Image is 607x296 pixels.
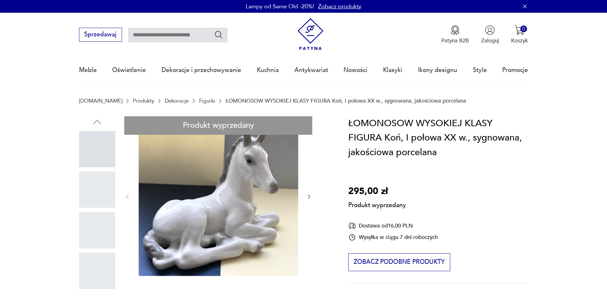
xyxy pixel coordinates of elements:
a: [DOMAIN_NAME] [79,98,122,104]
button: 0Koszyk [511,25,528,44]
a: Promocje [502,55,528,85]
img: Patyna - sklep z meblami i dekoracjami vintage [294,18,327,50]
a: Oświetlenie [112,55,146,85]
a: Ikona medaluPatyna B2B [441,25,469,44]
button: Sprzedawaj [79,28,122,42]
p: Koszyk [511,37,528,44]
a: Figurki [199,98,215,104]
div: Dostawa od 16,00 PLN [348,222,438,230]
a: Nowości [343,55,367,85]
p: Lampy od Same Old -20%! [246,3,314,11]
a: Antykwariat [294,55,328,85]
p: ŁOMONOSOW WYSOKIEJ KLASY FIGURA Koń, I połowa XX w., sygnowana, jakościowa porcelana [226,98,466,104]
img: Ikona koszyka [515,25,524,35]
button: Patyna B2B [441,25,469,44]
button: Zobacz podobne produkty [348,253,450,271]
a: Meble [79,55,97,85]
a: Produkty [133,98,154,104]
img: Ikona medalu [450,25,460,35]
a: Dekoracje [165,98,189,104]
a: Ikony designu [418,55,457,85]
a: Kuchnia [257,55,279,85]
a: Style [473,55,487,85]
p: Zaloguj [481,37,499,44]
a: Zobacz produkty [318,3,361,11]
img: Ikona dostawy [348,222,356,230]
button: Szukaj [214,30,223,39]
p: Patyna B2B [441,37,469,44]
h1: ŁOMONOSOW WYSOKIEJ KLASY FIGURA Koń, I połowa XX w., sygnowana, jakościowa porcelana [348,116,528,160]
p: Produkt wyprzedany [348,199,406,210]
p: 295,00 zł [348,184,406,199]
img: Ikonka użytkownika [485,25,495,35]
a: Sprzedawaj [79,32,122,38]
a: Dekoracje i przechowywanie [162,55,241,85]
div: 0 [520,25,527,32]
button: Zaloguj [481,25,499,44]
div: Wysyłka w ciągu 7 dni roboczych [348,234,438,241]
a: Klasyki [383,55,402,85]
